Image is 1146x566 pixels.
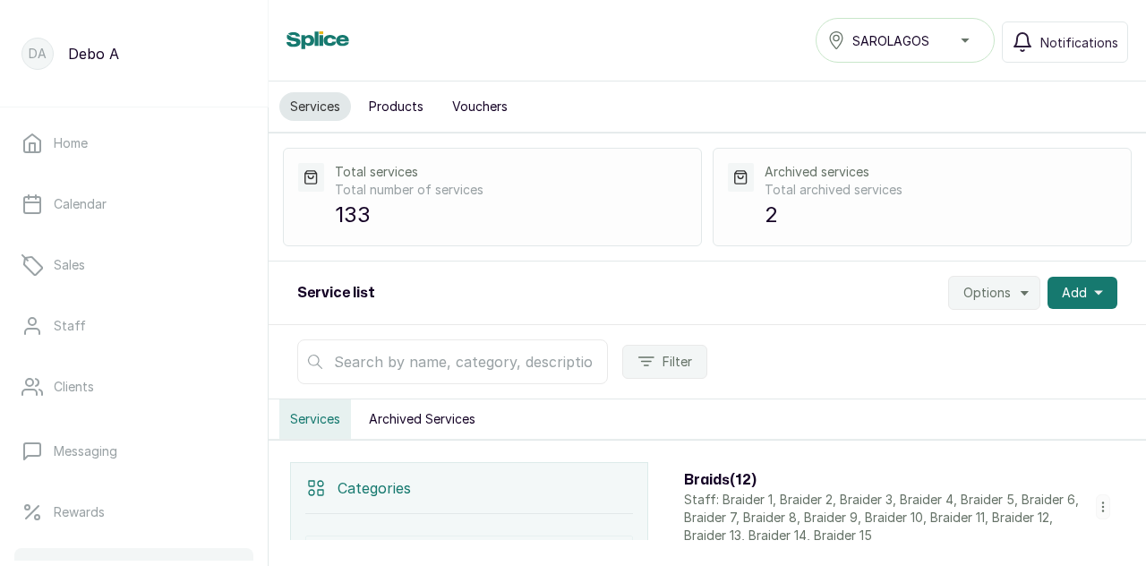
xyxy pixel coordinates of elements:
[765,181,1116,199] p: Total archived services
[852,31,929,50] span: SAROLAGOS
[1040,33,1118,52] span: Notifications
[54,195,107,213] p: Calendar
[1002,21,1128,63] button: Notifications
[816,18,995,63] button: SAROLAGOS
[1048,277,1117,309] button: Add
[297,282,375,304] h2: Service list
[54,134,88,152] p: Home
[441,92,518,121] button: Vouchers
[54,256,85,274] p: Sales
[14,487,253,537] a: Rewards
[14,118,253,168] a: Home
[54,317,86,335] p: Staff
[948,276,1040,310] button: Options
[338,477,411,499] p: Categories
[765,163,1116,181] p: Archived services
[684,491,1096,545] p: Staff: Braider 1, Braider 2, Braider 3, Braider 4, Braider 5, Braider 6, Braider 7, Braider 8, Br...
[684,469,1096,491] h3: Braids ( 12 )
[14,362,253,412] a: Clients
[335,163,687,181] p: Total services
[963,284,1011,302] span: Options
[14,179,253,229] a: Calendar
[68,43,119,64] p: Debo A
[335,199,687,231] p: 133
[279,92,351,121] button: Services
[622,345,707,379] button: Filter
[358,92,434,121] button: Products
[765,199,1116,231] p: 2
[54,378,94,396] p: Clients
[335,181,687,199] p: Total number of services
[14,426,253,476] a: Messaging
[54,503,105,521] p: Rewards
[29,45,47,63] p: DA
[279,399,351,439] button: Services
[54,442,117,460] p: Messaging
[663,353,692,371] span: Filter
[358,399,486,439] button: Archived Services
[1062,284,1087,302] span: Add
[297,339,608,384] input: Search by name, category, description, price
[14,240,253,290] a: Sales
[14,301,253,351] a: Staff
